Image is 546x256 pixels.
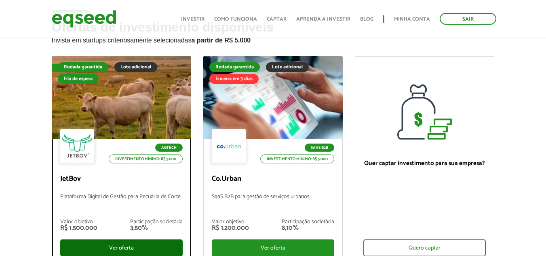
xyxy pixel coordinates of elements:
img: EqSeed [52,8,116,30]
p: Agtech [155,144,183,152]
div: Lote adicional [114,62,157,72]
div: Rodada garantida [209,62,260,72]
div: 8,10% [282,225,334,231]
div: Fila de espera [58,74,99,84]
a: Investir [181,17,204,22]
div: Valor objetivo [212,219,249,225]
div: Rodada garantida [58,62,108,72]
div: Participação societária [130,219,183,225]
p: Invista em startups criteriosamente selecionadas [52,34,495,44]
p: SaaS B2B [305,144,334,152]
a: Minha conta [394,17,430,22]
p: JetBov [60,175,183,184]
div: 3,50% [130,225,183,231]
p: Quer captar investimento para sua empresa? [363,160,486,167]
a: Captar [267,17,287,22]
a: Sair [440,13,496,25]
div: R$ 1.500.000 [60,225,97,231]
strong: a partir de R$ 5.000 [192,37,251,44]
p: Plataforma Digital de Gestão para Pecuária de Corte [60,194,183,211]
div: Fila de espera [52,64,93,72]
div: Valor objetivo [60,219,97,225]
div: Lote adicional [266,62,309,72]
h2: Ofertas de investimento disponíveis [52,20,495,56]
p: Investimento mínimo: R$ 5.000 [109,154,183,163]
p: Co.Urban [212,175,334,184]
div: R$ 1.200.000 [212,225,249,231]
div: Participação societária [282,219,334,225]
div: Encerra em 3 dias [209,74,259,84]
a: Aprenda a investir [296,17,350,22]
p: SaaS B2B para gestão de serviços urbanos [212,194,334,211]
a: Como funciona [214,17,257,22]
p: Investimento mínimo: R$ 5.000 [260,154,334,163]
a: Blog [360,17,373,22]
